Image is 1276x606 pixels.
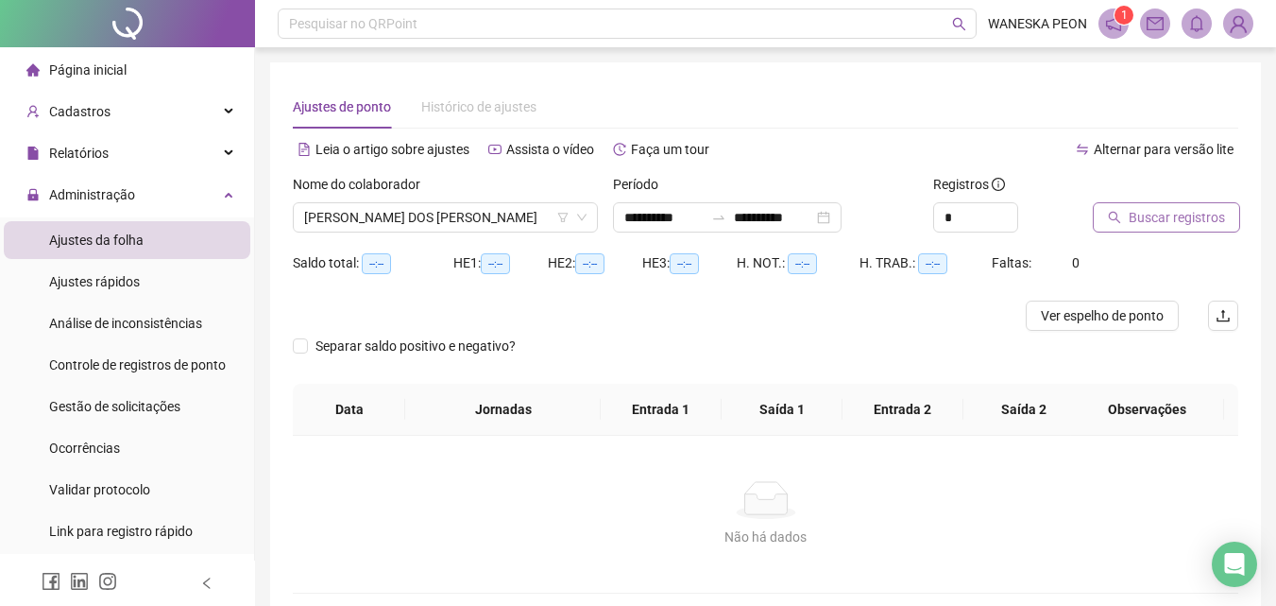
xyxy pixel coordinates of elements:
div: Não há dados [315,527,1216,547]
div: Saldo total: [293,252,453,274]
div: H. TRAB.: [859,252,992,274]
span: Histórico de ajustes [421,99,536,114]
span: --:-- [481,253,510,274]
span: Análise de inconsistências [49,316,202,331]
span: Alternar para versão lite [1094,142,1233,157]
span: ALFRANIO GOMES DOS SANTOS [304,203,587,232]
span: Ajustes rápidos [49,274,140,289]
div: HE 1: [453,252,548,274]
span: --:-- [670,253,699,274]
span: filter [557,212,569,223]
th: Saída 1 [722,384,842,436]
span: file [26,147,40,160]
span: notification [1105,15,1122,32]
span: swap [1076,143,1089,156]
th: Entrada 1 [601,384,722,436]
span: 1 [1121,9,1128,22]
label: Período [613,174,671,195]
th: Jornadas [405,384,600,436]
span: bell [1188,15,1205,32]
th: Data [293,384,405,436]
div: HE 2: [548,252,642,274]
span: Página inicial [49,62,127,78]
span: lock [26,188,40,201]
span: --:-- [362,253,391,274]
span: Controle de registros de ponto [49,357,226,372]
span: Registros [933,174,1005,195]
span: file-text [298,143,311,156]
span: facebook [42,572,60,591]
span: --:-- [788,253,817,274]
span: Buscar registros [1129,207,1225,228]
span: Faltas: [992,255,1034,270]
span: Ver espelho de ponto [1041,305,1164,326]
span: left [200,577,213,590]
span: Ajustes da folha [49,233,144,248]
span: Ocorrências [49,441,120,456]
span: Administração [49,187,135,202]
sup: 1 [1114,6,1133,25]
span: info-circle [992,178,1005,191]
span: Validar protocolo [49,482,150,497]
span: Ajustes de ponto [293,99,391,114]
span: Leia o artigo sobre ajustes [315,142,469,157]
th: Observações [1070,384,1224,436]
span: --:-- [575,253,604,274]
th: Saída 2 [963,384,1084,436]
span: Gestão de solicitações [49,399,180,414]
span: upload [1216,308,1231,323]
span: to [711,210,726,225]
div: Open Intercom Messenger [1212,542,1257,587]
div: HE 3: [642,252,737,274]
label: Nome do colaborador [293,174,433,195]
span: Cadastros [49,104,111,119]
span: 0 [1072,255,1080,270]
span: linkedin [70,572,89,591]
span: mail [1147,15,1164,32]
div: H. NOT.: [737,252,859,274]
img: 80603 [1224,9,1252,38]
span: Observações [1085,399,1209,420]
th: Entrada 2 [842,384,963,436]
span: history [613,143,626,156]
span: Separar saldo positivo e negativo? [308,336,523,356]
span: user-add [26,105,40,118]
span: home [26,63,40,77]
span: Relatórios [49,146,109,161]
button: Ver espelho de ponto [1026,301,1179,331]
span: Link para registro rápido [49,524,193,539]
span: youtube [488,143,502,156]
span: instagram [98,572,117,591]
span: search [1108,211,1121,224]
span: Assista o vídeo [506,142,594,157]
button: Buscar registros [1093,202,1240,233]
span: search [952,17,966,31]
span: --:-- [918,253,947,274]
span: swap-right [711,210,726,225]
span: WANESKA PEON [988,13,1087,34]
span: Faça um tour [631,142,709,157]
span: down [576,212,587,223]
